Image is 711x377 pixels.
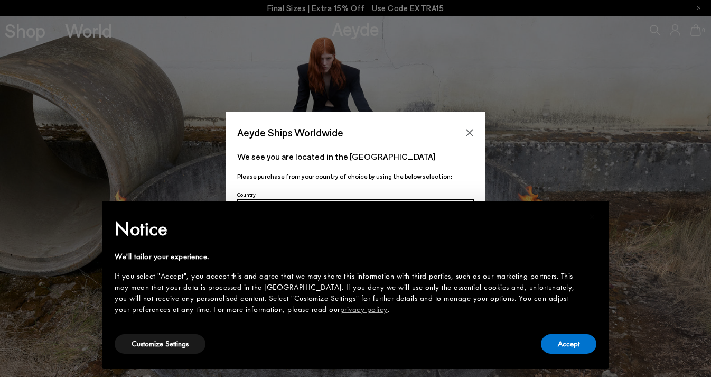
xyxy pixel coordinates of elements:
[237,150,474,163] p: We see you are located in the [GEOGRAPHIC_DATA]
[115,215,579,243] h2: Notice
[237,171,474,181] p: Please purchase from your country of choice by using the below selection:
[541,334,596,354] button: Accept
[115,271,579,315] div: If you select "Accept", you accept this and agree that we may share this information with third p...
[115,251,579,262] div: We'll tailor your experience.
[462,125,478,141] button: Close
[237,123,343,142] span: Aeyde Ships Worldwide
[340,304,388,315] a: privacy policy
[589,208,596,225] span: ×
[115,334,205,354] button: Customize Settings
[237,191,256,198] span: Country
[579,204,605,229] button: Close this notice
